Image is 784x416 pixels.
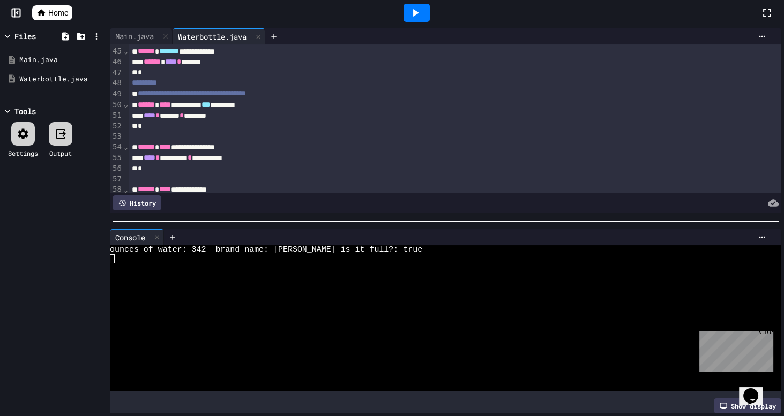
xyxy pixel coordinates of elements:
div: Files [14,31,36,42]
div: Waterbottle.java [173,28,265,44]
div: Console [110,229,164,245]
div: Show display [714,398,781,413]
div: Waterbottle.java [19,74,103,85]
span: Fold line [123,47,129,55]
a: Home [32,5,72,20]
span: Fold line [123,142,129,151]
div: 52 [110,121,123,131]
span: Home [48,7,68,18]
div: Console [110,232,151,243]
span: Fold line [123,185,129,194]
div: Main.java [110,31,159,42]
div: Main.java [110,28,173,44]
span: Fold line [123,100,129,109]
div: 48 [110,78,123,88]
div: Tools [14,105,36,117]
div: 55 [110,153,123,163]
div: 51 [110,110,123,121]
div: 57 [110,174,123,184]
div: Main.java [19,55,103,65]
iframe: chat widget [695,327,773,372]
div: Settings [8,148,38,158]
div: Output [49,148,72,158]
div: 53 [110,131,123,141]
div: 56 [110,163,123,173]
div: Chat with us now!Close [4,4,74,68]
div: Waterbottle.java [173,31,252,42]
div: 50 [110,100,123,110]
div: 45 [110,46,123,57]
div: 54 [110,142,123,153]
iframe: chat widget [739,373,773,405]
span: ounces of water: 342 brand name: [PERSON_NAME] is it full?: true [110,245,422,254]
div: 58 [110,184,123,195]
div: 47 [110,67,123,78]
div: 46 [110,57,123,67]
div: 49 [110,89,123,100]
div: History [113,195,161,210]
